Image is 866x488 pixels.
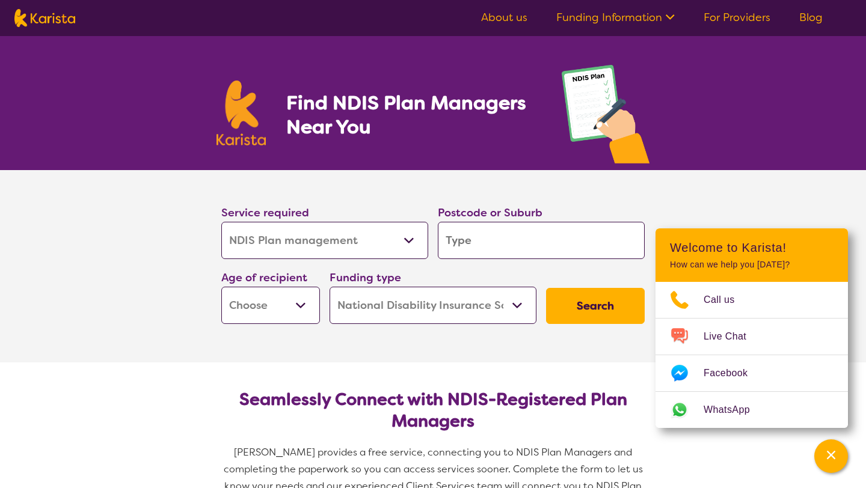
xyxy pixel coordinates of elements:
[704,328,761,346] span: Live Chat
[656,228,848,428] div: Channel Menu
[814,439,848,473] button: Channel Menu
[670,260,834,270] p: How can we help you [DATE]?
[231,389,635,432] h2: Seamlessly Connect with NDIS-Registered Plan Managers
[221,206,309,220] label: Service required
[704,364,762,382] span: Facebook
[481,10,527,25] a: About us
[221,270,307,285] label: Age of recipient
[438,222,645,259] input: Type
[438,206,542,220] label: Postcode or Suburb
[556,10,675,25] a: Funding Information
[216,81,266,145] img: Karista logo
[14,9,75,27] img: Karista logo
[656,392,848,428] a: Web link opens in a new tab.
[546,288,645,324] button: Search
[330,270,401,285] label: Funding type
[286,91,538,139] h1: Find NDIS Plan Managers Near You
[562,65,649,170] img: plan-management
[799,10,823,25] a: Blog
[656,282,848,428] ul: Choose channel
[704,291,749,309] span: Call us
[670,240,834,255] h2: Welcome to Karista!
[704,10,770,25] a: For Providers
[704,401,764,419] span: WhatsApp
